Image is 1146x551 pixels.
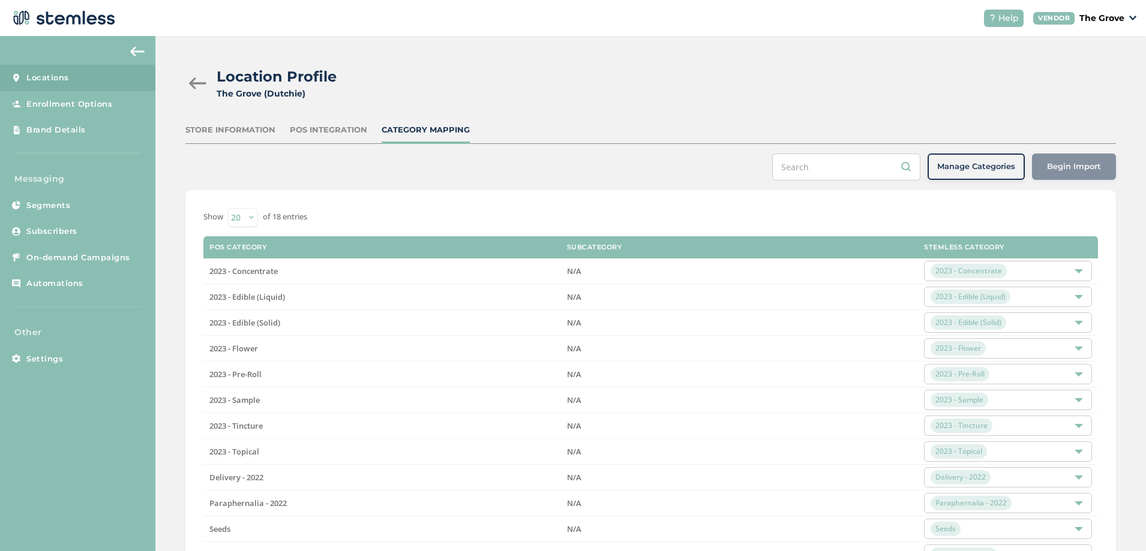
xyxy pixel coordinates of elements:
div: The Grove (Dutchie) [217,88,337,100]
label: 2023 - Sample [209,395,554,405]
img: logo-dark-0685b13c.svg [10,6,115,30]
span: On-demand Campaigns [26,252,130,264]
span: 2023 - Pre-Roll [931,367,989,381]
span: N/A [567,498,581,508]
span: 2023 - Sample [931,393,988,407]
label: N/A [567,292,912,302]
span: 2023 - Tincture [209,420,263,431]
label: N/A [567,266,912,276]
label: N/A [567,344,912,354]
span: Delivery - 2022 [209,472,263,483]
span: Help [998,12,1019,25]
label: Show [203,211,223,223]
span: Subscribers [26,225,77,237]
button: Manage Categories [928,153,1025,180]
span: 2023 - Edible (Solid) [931,315,1006,330]
span: Brand Details [26,124,86,136]
img: icon_down-arrow-small-66adaf34.svg [1129,16,1136,20]
span: 2023 - Concentrate [209,266,278,276]
span: 2023 - Topical [931,444,987,459]
label: 2023 - Pre-Roll [209,369,554,380]
span: N/A [567,420,581,431]
span: Paraphernalia - 2022 [931,496,1012,510]
div: Category Mapping [382,124,470,136]
span: 2023 - Concentrate [931,264,1007,278]
span: 2023 - Tincture [931,418,992,433]
img: icon-arrow-back-accent-c549486e.svg [130,47,145,56]
label: 2023 - Edible (Liquid) [209,292,554,302]
span: Settings [26,353,63,365]
span: Locations [26,72,69,84]
label: 2023 - Edible (Solid) [209,318,554,328]
h2: Location Profile [217,66,337,88]
label: 2023 - Flower [209,344,554,354]
label: Paraphernalia - 2022 [209,498,554,508]
span: N/A [567,317,581,328]
span: N/A [567,446,581,457]
label: N/A [567,498,912,508]
span: N/A [567,472,581,483]
span: N/A [567,523,581,534]
label: N/A [567,447,912,457]
span: 2023 - Flower [209,343,258,354]
label: POS Category [209,243,266,251]
span: 2023 - Sample [209,395,260,405]
img: icon-help-white-03924b79.svg [989,14,996,22]
div: VENDOR [1033,12,1075,25]
span: Seeds [931,522,961,536]
label: of 18 entries [263,211,307,223]
label: Stemless Category [924,243,1004,251]
label: Delivery - 2022 [209,472,554,483]
span: 2023 - Edible (Liquid) [209,291,285,302]
span: Segments [26,200,70,212]
label: 2023 - Concentrate [209,266,554,276]
label: N/A [567,524,912,534]
span: N/A [567,343,581,354]
label: Subcategory [567,243,622,251]
label: N/A [567,318,912,328]
label: N/A [567,421,912,431]
p: The Grove [1079,12,1124,25]
span: Seeds [209,523,230,534]
span: 2023 - Flower [931,341,986,356]
label: 2023 - Tincture [209,421,554,431]
span: N/A [567,266,581,276]
label: N/A [567,369,912,380]
label: 2023 - Topical [209,447,554,457]
span: Manage Categories [937,161,1015,173]
div: Store Information [185,124,275,136]
input: Search [772,153,920,180]
span: Automations [26,278,83,290]
span: N/A [567,291,581,302]
span: 2023 - Edible (Solid) [209,317,280,328]
label: N/A [567,472,912,483]
span: Delivery - 2022 [931,470,991,484]
span: N/A [567,395,581,405]
span: 2023 - Topical [209,446,259,457]
span: N/A [567,369,581,380]
span: Paraphernalia - 2022 [209,498,287,508]
span: 2023 - Edible (Liquid) [931,290,1010,304]
label: Seeds [209,524,554,534]
label: N/A [567,395,912,405]
span: 2023 - Pre-Roll [209,369,262,380]
span: Enrollment Options [26,98,112,110]
iframe: Chat Widget [1086,493,1146,551]
div: POS Integration [290,124,367,136]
